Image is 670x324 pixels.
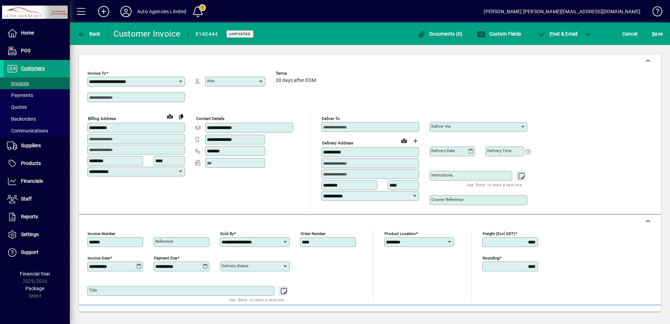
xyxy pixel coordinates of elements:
[21,214,38,219] span: Reports
[276,78,316,83] span: 20 days after EOM
[3,42,70,60] a: POS
[647,1,661,24] a: Knowledge Base
[3,125,70,137] a: Communications
[21,178,43,184] span: Financials
[3,113,70,125] a: Backorders
[25,286,44,291] span: Package
[322,116,340,121] mat-label: Deliver To
[622,28,638,39] span: Cancel
[3,208,70,226] a: Reports
[475,28,523,40] button: Custom Fields
[416,28,464,40] button: Documents (0)
[276,71,318,76] span: Terms
[3,244,70,261] a: Support
[431,173,453,178] mat-label: Instructions
[610,309,645,321] button: Product
[229,296,284,304] mat-hint: Use 'Enter' to start a new line
[88,256,110,261] mat-label: Invoice date
[534,28,581,40] button: Post & Email
[77,31,100,37] span: Back
[483,256,499,261] mat-label: Rounding
[566,311,606,318] label: Show Cost/Profit
[3,155,70,172] a: Products
[7,92,33,98] span: Payments
[222,263,248,268] mat-label: Delivery status
[92,5,115,18] button: Add
[115,5,137,18] button: Profile
[75,28,102,40] button: Back
[431,124,451,129] mat-label: Deliver via
[650,28,664,40] button: Save
[7,81,29,86] span: Invoices
[477,31,521,37] span: Custom Fields
[3,173,70,190] a: Financials
[3,101,70,113] a: Quotes
[7,104,27,110] span: Quotes
[21,160,41,166] span: Products
[620,28,639,40] button: Cancel
[21,249,38,255] span: Support
[176,111,187,122] button: Copy to Delivery address
[88,71,106,76] mat-label: Invoice To
[154,256,177,261] mat-label: Payment due
[652,28,663,39] span: ave
[21,66,45,71] span: Customers
[399,135,410,146] a: View on map
[480,311,545,318] label: Show Line Volumes/Weights
[487,148,512,153] mat-label: Delivery time
[88,231,116,236] mat-label: Invoice number
[155,239,173,244] mat-label: Reference
[3,226,70,243] a: Settings
[229,32,251,36] span: Unposted
[467,181,522,189] mat-hint: Use 'Enter' to start a new line
[410,135,421,146] button: Choose address
[3,190,70,208] a: Staff
[3,24,70,42] a: Home
[537,31,578,37] span: ost & Email
[484,6,640,17] div: [PERSON_NAME] [PERSON_NAME][EMAIL_ADDRESS][DOMAIN_NAME]
[3,77,70,89] a: Invoices
[3,137,70,155] a: Suppliers
[431,197,463,202] mat-label: Courier Reference
[220,231,234,236] mat-label: Sold by
[421,309,457,321] span: Product History
[164,111,176,122] a: View on map
[417,31,463,37] span: Documents (0)
[7,128,48,134] span: Communications
[613,309,642,321] span: Product
[21,48,30,53] span: POS
[21,232,39,237] span: Settings
[113,28,181,39] div: Customer Invoice
[385,231,416,236] mat-label: Product location
[652,31,655,37] span: S
[418,309,460,321] button: Product History
[7,116,36,122] span: Backorders
[21,143,41,148] span: Suppliers
[300,231,326,236] mat-label: Order number
[21,196,32,202] span: Staff
[89,288,97,293] mat-label: Title
[137,6,187,17] div: Auto Agencies Limited
[195,29,218,40] div: #140444
[20,271,50,277] span: Financial Year
[70,28,108,40] app-page-header-button: Back
[207,78,215,83] mat-label: Attn
[431,148,455,153] mat-label: Delivery date
[550,31,553,37] span: P
[21,30,34,36] span: Home
[3,89,70,101] a: Payments
[483,231,515,236] mat-label: Freight (excl GST)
